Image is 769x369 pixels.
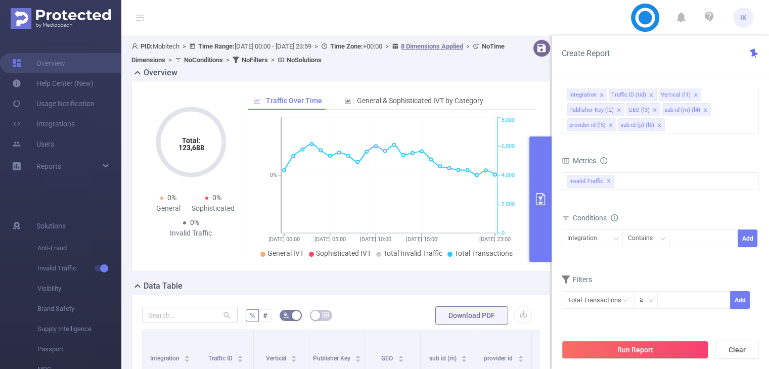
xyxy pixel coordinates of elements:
span: 0% [167,194,176,202]
img: Protected Media [11,8,111,29]
i: icon: down [660,236,666,243]
li: provider id (l5) [567,118,616,131]
span: 0% [212,194,221,202]
span: % [250,311,255,319]
div: sub id (m) (l4) [664,104,700,117]
b: Time Range: [198,42,235,50]
i: icon: caret-up [185,354,190,357]
i: icon: caret-up [398,354,403,357]
a: Integrations [12,114,75,134]
tspan: 0 [502,230,505,237]
i: icon: caret-up [355,354,361,357]
span: Filters [562,275,592,284]
tspan: 0% [270,172,277,179]
li: Traffic ID (tid) [609,88,657,101]
b: No Solutions [287,56,322,64]
a: Reports [36,156,61,176]
tspan: [DATE] 10:00 [360,236,391,243]
div: Invalid Traffic [168,228,213,239]
div: ≥ [640,292,650,308]
span: Traffic Over Time [266,97,322,105]
i: icon: caret-up [238,354,243,357]
span: General & Sophisticated IVT by Category [357,97,483,105]
span: sub id (m) [429,355,458,362]
i: icon: caret-down [518,358,523,361]
i: icon: caret-up [291,354,297,357]
i: icon: close [693,93,698,99]
li: sub id (m) (l4) [662,103,711,116]
i: icon: down [648,297,654,304]
span: Visibility [37,279,121,299]
li: Vertical (l1) [659,88,701,101]
i: icon: caret-down [185,358,190,361]
div: Vertical (l1) [661,88,691,102]
u: 8 Dimensions Applied [401,42,463,50]
span: Invalid Traffic [567,175,614,188]
div: Integration [569,88,597,102]
div: Sophisticated [191,203,236,214]
button: Download PDF [435,306,508,325]
span: Sophisticated IVT [316,249,371,257]
span: > [165,56,175,64]
span: IK [740,8,747,28]
span: Mobitech [DATE] 00:00 - [DATE] 23:59 +00:00 [131,42,505,64]
span: GEO [381,355,394,362]
span: Metrics [562,157,596,165]
span: Supply Intelligence [37,319,121,339]
div: Sort [398,354,404,360]
button: Add [730,291,750,309]
i: icon: close [652,108,657,114]
tspan: 4,000 [502,172,515,179]
span: 0% [190,218,199,226]
li: GEO (l3) [626,103,660,116]
tspan: [DATE] 05:00 [314,236,345,243]
i: icon: caret-down [291,358,297,361]
div: Sort [237,354,243,360]
i: icon: line-chart [253,97,260,104]
span: > [382,42,392,50]
span: Invalid Traffic [37,258,121,279]
span: ✕ [607,175,611,188]
input: Search... [142,307,238,323]
i: icon: user [131,43,141,50]
button: Clear [715,341,759,359]
div: General [146,203,191,214]
tspan: [DATE] 15:00 [406,236,437,243]
span: Conditions [573,214,618,222]
div: Sort [184,354,190,360]
button: Run Report [562,341,708,359]
tspan: Total: [182,136,200,145]
b: Time Zone: [330,42,363,50]
span: > [268,56,278,64]
span: > [311,42,321,50]
i: icon: close [608,123,613,129]
div: Sort [518,354,524,360]
span: Brand Safety [37,299,121,319]
div: GEO (l3) [628,104,650,117]
div: Contains [628,230,660,247]
span: Solutions [36,216,66,236]
div: Sort [291,354,297,360]
i: icon: caret-down [462,358,467,361]
span: Traffic ID [208,355,234,362]
a: Overview [12,53,65,73]
button: Add [738,229,757,247]
b: No Conditions [184,56,223,64]
i: icon: caret-down [398,358,403,361]
a: Usage Notification [12,94,95,114]
tspan: 2,000 [502,201,515,208]
span: Create Report [562,49,610,58]
span: provider id [484,355,514,362]
div: provider id (l5) [569,119,606,132]
span: > [179,42,189,50]
i: icon: bg-colors [283,312,289,318]
a: Users [12,134,54,154]
div: Traffic ID (tid) [611,88,646,102]
div: Sort [355,354,361,360]
span: Total Invalid Traffic [383,249,442,257]
li: Publisher Key (l2) [567,103,624,116]
i: icon: bar-chart [344,97,351,104]
span: Total Transactions [455,249,513,257]
h2: Overview [144,67,177,79]
tspan: 123,688 [178,144,204,152]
